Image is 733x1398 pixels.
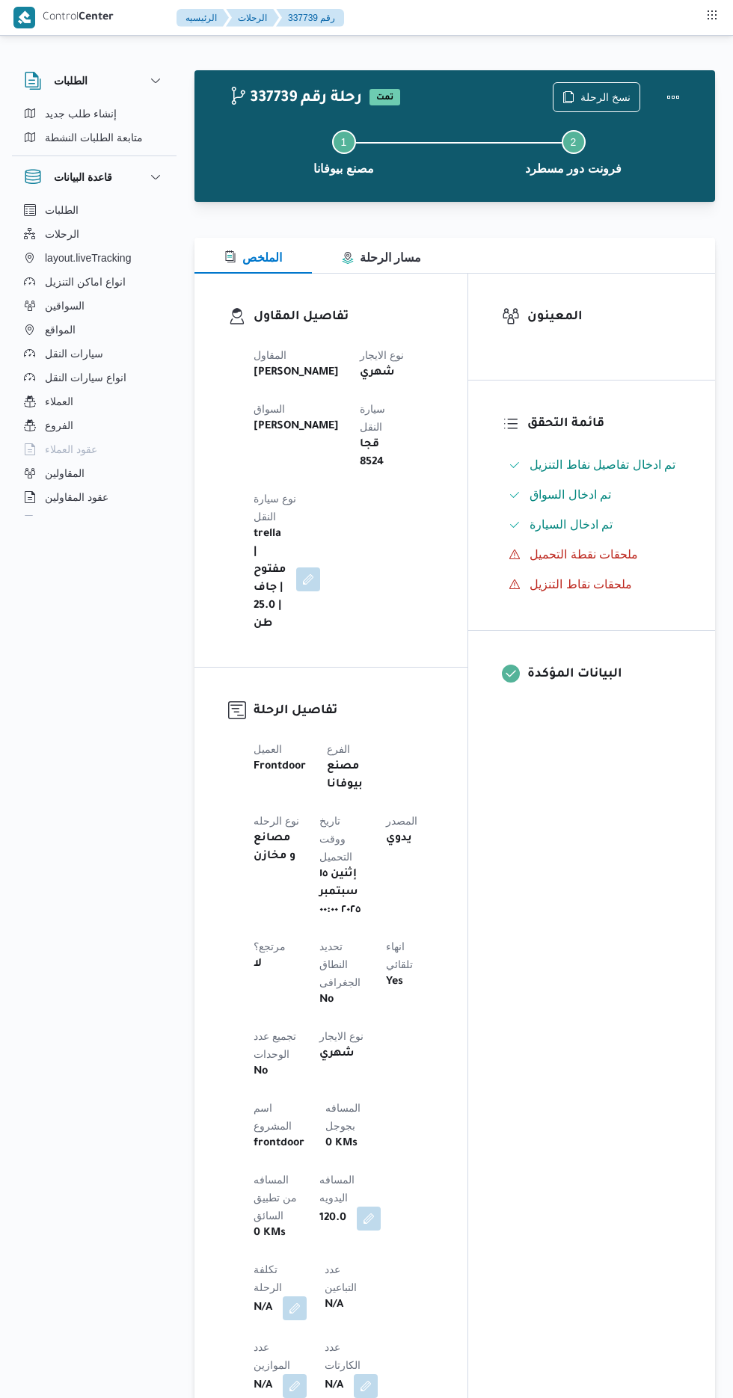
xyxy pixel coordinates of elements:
span: عقود المقاولين [45,488,108,506]
span: نوع الرحله [254,815,299,827]
b: Center [79,12,114,24]
h3: تفاصيل الرحلة [254,701,434,721]
span: نوع الايجار [360,349,404,361]
span: تكلفة الرحلة [254,1263,282,1293]
span: 1 [341,136,347,148]
b: No [319,991,334,1009]
button: الطلبات [24,72,165,90]
b: 120.0 [319,1210,346,1228]
span: السواقين [45,297,85,315]
span: تمت [369,89,400,105]
button: الرحلات [18,222,171,246]
span: تم ادخال السيارة [530,516,613,534]
b: تمت [376,93,393,102]
span: سيارة النقل [360,403,385,433]
span: انهاء تلقائي [386,940,413,970]
div: الطلبات [12,102,177,155]
div: قاعدة البيانات [12,198,177,522]
b: 0 KMs [254,1225,286,1243]
b: frontdoor [254,1135,304,1153]
button: السواقين [18,294,171,318]
b: N/A [254,1377,272,1395]
span: الفرع [327,743,350,755]
span: المسافه بجوجل [325,1102,361,1132]
span: تم ادخال السواق [530,486,611,504]
button: ملحقات نقاط التنزيل [503,573,681,597]
b: مصانع و مخازن [254,830,298,866]
span: تاريخ ووقت التحميل [319,815,352,863]
span: الرحلات [45,225,79,243]
button: اجهزة التليفون [18,509,171,533]
b: قجا 8524 [360,436,405,472]
span: انواع اماكن التنزيل [45,273,126,291]
span: السواق [254,403,285,415]
span: ملحقات نقطة التحميل [530,546,638,564]
span: عدد الكارتات [325,1341,361,1371]
span: تم ادخال تفاصيل نفاط التنزيل [530,456,675,474]
span: متابعة الطلبات النشطة [45,129,143,147]
span: نسخ الرحلة [580,88,631,106]
span: 2 [571,136,577,148]
button: المواقع [18,318,171,342]
button: قاعدة البيانات [24,168,165,186]
h3: الطلبات [54,72,88,90]
b: لا [254,955,262,973]
span: عدد الموازين [254,1341,290,1371]
button: تم ادخال السواق [503,483,681,507]
span: تحديد النطاق الجغرافى [319,940,361,988]
span: عقود العملاء [45,440,97,458]
button: مصنع بيوفانا [229,112,458,190]
b: trella | مفتوح | جاف | 25.0 طن [254,526,286,633]
span: تم ادخال السواق [530,488,611,501]
span: ملحقات نقاط التنزيل [530,576,632,594]
button: الرحلات [226,9,279,27]
span: الملخص [224,251,282,264]
button: نسخ الرحلة [553,82,640,112]
b: إثنين ١٥ سبتمبر ٢٠٢٥ ٠٠:٠٠ [319,866,364,920]
span: مصنع بيوفانا [313,160,373,178]
h3: تفاصيل المقاول [254,307,434,327]
span: مسار الرحلة [342,251,421,264]
b: [PERSON_NAME] [254,364,339,382]
b: Frontdoor [254,758,306,776]
span: تم ادخال السيارة [530,518,613,531]
span: العميل [254,743,282,755]
b: [PERSON_NAME] [254,418,339,436]
h2: 337739 رحلة رقم [229,89,362,108]
span: الفروع [45,416,73,434]
button: 337739 رقم [276,9,344,27]
span: عدد التباعين [325,1263,357,1293]
b: N/A [325,1377,343,1395]
b: شهري [319,1045,355,1063]
span: layout.liveTracking [45,249,131,267]
button: فرونت دور مسطرد [458,112,688,190]
span: إنشاء طلب جديد [45,105,117,123]
button: layout.liveTracking [18,246,171,270]
span: المقاول [254,349,286,361]
span: الطلبات [45,201,79,219]
span: اجهزة التليفون [45,512,107,530]
b: N/A [325,1296,343,1314]
button: انواع سيارات النقل [18,366,171,389]
span: المسافه من تطبيق السائق [254,1174,297,1222]
h3: قاعدة البيانات [54,168,112,186]
span: انواع سيارات النقل [45,369,126,387]
h3: المعينون [527,307,681,327]
button: المقاولين [18,461,171,485]
img: X8yXhbKr1z7QwAAAABJRU5ErkJggg== [13,7,35,28]
button: سيارات النقل [18,342,171,366]
span: ملحقات نقاط التنزيل [530,578,632,591]
span: ملحقات نقطة التحميل [530,548,638,561]
b: شهري [360,364,395,382]
b: يدوي [386,830,412,848]
b: 0 KMs [325,1135,358,1153]
span: تجميع عدد الوحدات [254,1030,296,1060]
button: متابعة الطلبات النشطة [18,126,171,150]
span: المصدر [386,815,417,827]
span: سيارات النقل [45,345,103,363]
button: الطلبات [18,198,171,222]
button: تم ادخال السيارة [503,513,681,537]
span: اسم المشروع [254,1102,292,1132]
button: الفروع [18,413,171,437]
button: انواع اماكن التنزيل [18,270,171,294]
